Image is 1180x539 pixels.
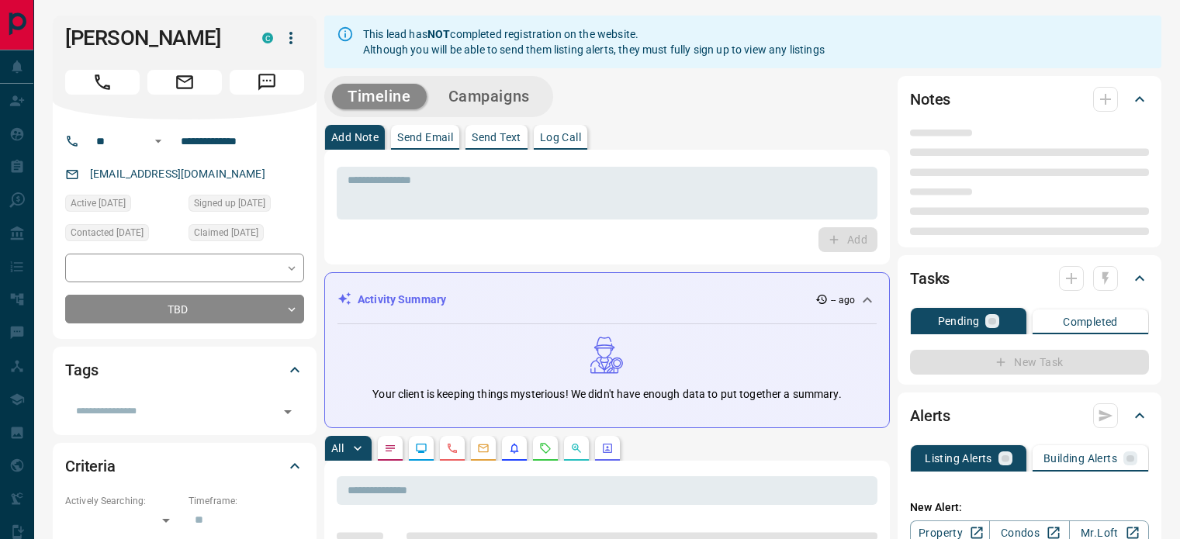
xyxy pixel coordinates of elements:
span: Claimed [DATE] [194,225,258,240]
svg: Agent Actions [601,442,614,454]
div: Activity Summary-- ago [337,285,877,314]
span: Active [DATE] [71,195,126,211]
p: Send Text [472,132,521,143]
a: [EMAIL_ADDRESS][DOMAIN_NAME] [90,168,265,180]
div: Sat Aug 28 2021 [189,224,304,246]
h2: Tasks [910,266,950,291]
button: Open [149,132,168,150]
p: -- ago [831,293,855,307]
div: Sat Aug 28 2021 [65,224,181,246]
h1: [PERSON_NAME] [65,26,239,50]
button: Campaigns [433,84,545,109]
div: Alerts [910,397,1149,434]
span: Message [230,70,304,95]
p: Add Note [331,132,379,143]
p: New Alert: [910,499,1149,516]
div: Tasks [910,260,1149,297]
strong: NOT [427,28,450,40]
span: Email [147,70,222,95]
p: Your client is keeping things mysterious! We didn't have enough data to put together a summary. [372,386,841,403]
span: Call [65,70,140,95]
p: Completed [1063,316,1118,327]
span: Signed up [DATE] [194,195,265,211]
div: TBD [65,295,304,323]
p: Pending [938,316,980,327]
p: Activity Summary [358,292,446,308]
svg: Requests [539,442,552,454]
button: Open [277,401,299,423]
h2: Notes [910,87,950,112]
div: Notes [910,81,1149,118]
p: Listing Alerts [925,453,992,464]
svg: Opportunities [570,442,583,454]
p: Actively Searching: [65,494,181,508]
p: All [331,443,344,454]
div: Sat Aug 28 2021 [189,195,304,216]
svg: Emails [477,442,490,454]
h2: Tags [65,358,98,382]
svg: Lead Browsing Activity [415,442,427,454]
p: Send Email [397,132,453,143]
p: Building Alerts [1043,453,1117,464]
svg: Calls [446,442,459,454]
button: Timeline [332,84,427,109]
h2: Alerts [910,403,950,428]
div: Tags [65,351,304,389]
p: Log Call [540,132,581,143]
div: This lead has completed registration on the website. Although you will be able to send them listi... [363,20,825,64]
svg: Notes [384,442,396,454]
svg: Listing Alerts [508,442,521,454]
div: Criteria [65,447,304,485]
p: Timeframe: [189,494,304,508]
h2: Criteria [65,454,116,479]
div: condos.ca [262,33,273,43]
div: Sat Aug 28 2021 [65,195,181,216]
span: Contacted [DATE] [71,225,144,240]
